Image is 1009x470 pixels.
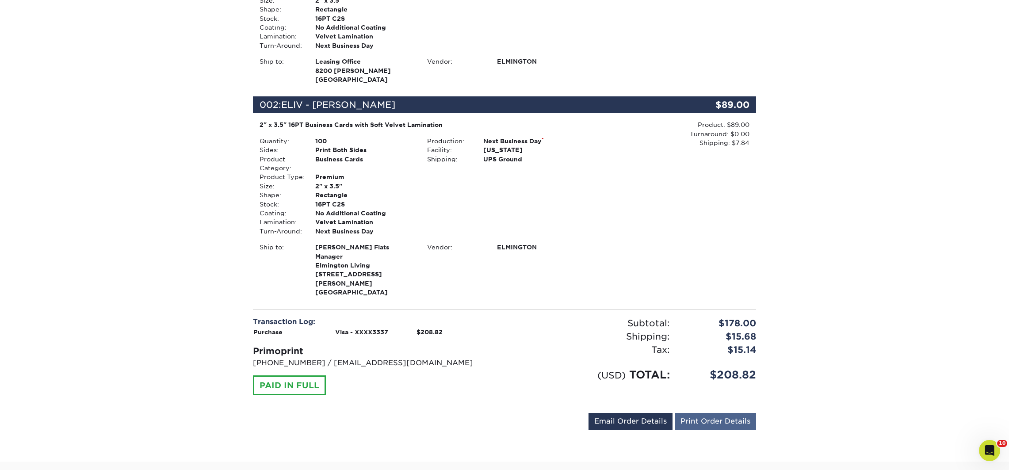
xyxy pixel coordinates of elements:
[253,172,309,181] div: Product Type:
[420,243,490,252] div: Vendor:
[315,57,414,66] span: Leasing Office
[335,329,388,336] strong: Visa - XXXX3337
[253,375,326,396] div: PAID IN FULL
[253,23,309,32] div: Coating:
[309,218,420,226] div: Velvet Lamination
[420,57,490,66] div: Vendor:
[589,413,673,430] a: Email Order Details
[309,227,420,236] div: Next Business Day
[477,137,589,145] div: Next Business Day
[253,155,309,173] div: Product Category:
[253,182,309,191] div: Size:
[253,57,309,84] div: Ship to:
[253,41,309,50] div: Turn-Around:
[315,57,414,83] strong: [GEOGRAPHIC_DATA]
[315,243,414,296] strong: [GEOGRAPHIC_DATA]
[253,14,309,23] div: Stock:
[253,243,309,297] div: Ship to:
[676,367,763,383] div: $208.82
[490,57,588,66] div: ELMINGTON
[309,14,420,23] div: 16PT C2S
[504,343,676,356] div: Tax:
[253,145,309,154] div: Sides:
[253,317,498,327] div: Transaction Log:
[589,120,749,147] div: Product: $89.00 Turnaround: $0.00 Shipping: $7.84
[309,209,420,218] div: No Additional Coating
[675,413,756,430] a: Print Order Details
[253,137,309,145] div: Quantity:
[676,317,763,330] div: $178.00
[676,343,763,356] div: $15.14
[997,440,1007,447] span: 10
[420,145,476,154] div: Facility:
[629,368,670,381] span: TOTAL:
[253,329,283,336] strong: Purchase
[309,191,420,199] div: Rectangle
[253,32,309,41] div: Lamination:
[253,358,498,368] p: [PHONE_NUMBER] / [EMAIL_ADDRESS][DOMAIN_NAME]
[417,329,443,336] strong: $208.82
[253,344,498,358] div: Primoprint
[504,330,676,343] div: Shipping:
[309,182,420,191] div: 2" x 3.5"
[309,172,420,181] div: Premium
[281,99,395,110] span: ELIV - [PERSON_NAME]
[309,41,420,50] div: Next Business Day
[676,330,763,343] div: $15.68
[420,155,476,164] div: Shipping:
[253,227,309,236] div: Turn-Around:
[253,209,309,218] div: Coating:
[309,137,420,145] div: 100
[309,155,420,173] div: Business Cards
[979,440,1000,461] iframe: Intercom live chat
[253,191,309,199] div: Shape:
[253,5,309,14] div: Shape:
[309,32,420,41] div: Velvet Lamination
[309,23,420,32] div: No Additional Coating
[309,145,420,154] div: Print Both Sides
[309,5,420,14] div: Rectangle
[477,155,589,164] div: UPS Ground
[253,218,309,226] div: Lamination:
[315,261,414,270] span: Elmington Living
[253,96,672,113] div: 002:
[504,317,676,330] div: Subtotal:
[253,200,309,209] div: Stock:
[315,243,414,261] span: [PERSON_NAME] Flats Manager
[477,145,589,154] div: [US_STATE]
[309,200,420,209] div: 16PT C2S
[315,66,414,75] span: 8200 [PERSON_NAME]
[420,137,476,145] div: Production:
[597,370,626,381] small: (USD)
[672,96,756,113] div: $89.00
[315,270,414,288] span: [STREET_ADDRESS][PERSON_NAME]
[490,243,588,252] div: ELMINGTON
[260,120,582,129] div: 2" x 3.5" 16PT Business Cards with Soft Velvet Lamination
